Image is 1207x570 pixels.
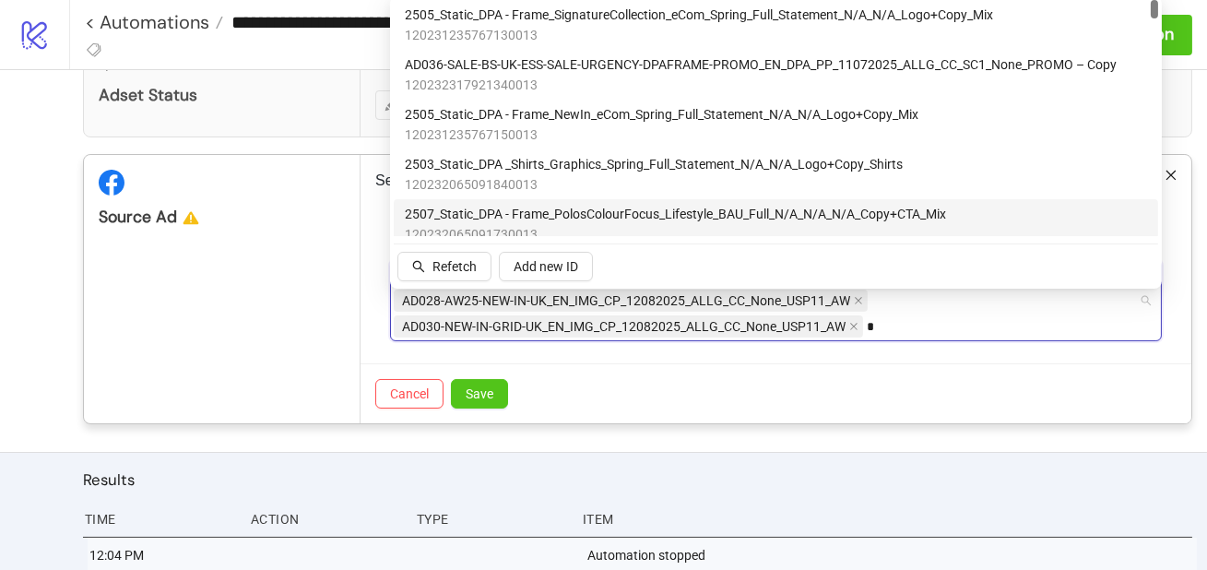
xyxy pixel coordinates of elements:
span: 120231235767130013 [405,25,993,45]
div: Source Ad [99,207,345,228]
span: 120232317921340013 [405,75,1117,95]
div: Item [581,502,1192,537]
input: Select ad ids from list [867,315,873,338]
span: Save [466,386,493,401]
span: 120232065091730013 [405,224,946,244]
div: 2505_Static_DPA - Frame_NewIn_eCom_Spring_Full_Statement_N/A_N/A_Logo+Copy_Mix [394,100,1158,149]
div: 2507_Static_DPA - Frame_PolosColourFocus_Lifestyle_BAU_Full_N/A_N/A_N/A_Copy+CTA_Mix [394,199,1158,249]
span: 120232065091840013 [405,174,903,195]
span: AD028-AW25-NEW-IN-UK_EN_IMG_CP_12082025_ALLG_CC_None_USP11_AW [394,290,868,312]
span: Add new ID [514,259,578,274]
span: AD030-NEW-IN-GRID-UK_EN_IMG_CP_12082025_ALLG_CC_None_USP11_AW [402,316,846,337]
button: Refetch [397,252,491,281]
a: < Automations [85,13,223,31]
span: 2507_Static_DPA - Frame_PolosColourFocus_Lifestyle_BAU_Full_N/A_N/A_N/A_Copy+CTA_Mix [405,204,946,224]
div: Type [415,502,568,537]
span: close [849,322,858,331]
div: AD036-SALE-BS-UK-ESS-SALE-URGENCY-DPAFRAME-PROMO_EN_DPA_PP_11072025_ALLG_CC_SC1_None_PROMO – Copy [394,50,1158,100]
span: Cancel [390,386,429,401]
span: AD030-NEW-IN-GRID-UK_EN_IMG_CP_12082025_ALLG_CC_None_USP11_AW [394,315,863,338]
span: AD036-SALE-BS-UK-ESS-SALE-URGENCY-DPAFRAME-PROMO_EN_DPA_PP_11072025_ALLG_CC_SC1_None_PROMO – Copy [405,54,1117,75]
div: Time [83,502,236,537]
span: Refetch [432,259,477,274]
span: 2505_Static_DPA - Frame_SignatureCollection_eCom_Spring_Full_Statement_N/A_N/A_Logo+Copy_Mix [405,5,993,25]
span: 120231235767150013 [405,125,918,145]
p: Select one or more Ads [375,170,1177,192]
div: Action [249,502,402,537]
button: Save [451,379,508,409]
h2: Results [83,468,1192,492]
span: close [854,296,863,305]
div: 2503_Static_DPA _Shirts_Graphics_Spring_Full_Statement_N/A_N/A_Logo+Copy_Shirts [394,149,1158,199]
button: Add new ID [499,252,593,281]
button: Cancel [375,379,444,409]
span: 2503_Static_DPA _Shirts_Graphics_Spring_Full_Statement_N/A_N/A_Logo+Copy_Shirts [405,154,903,174]
span: 2505_Static_DPA - Frame_NewIn_eCom_Spring_Full_Statement_N/A_N/A_Logo+Copy_Mix [405,104,918,125]
span: AD028-AW25-NEW-IN-UK_EN_IMG_CP_12082025_ALLG_CC_None_USP11_AW [402,291,850,311]
span: search [412,260,425,273]
span: close [1165,169,1177,182]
